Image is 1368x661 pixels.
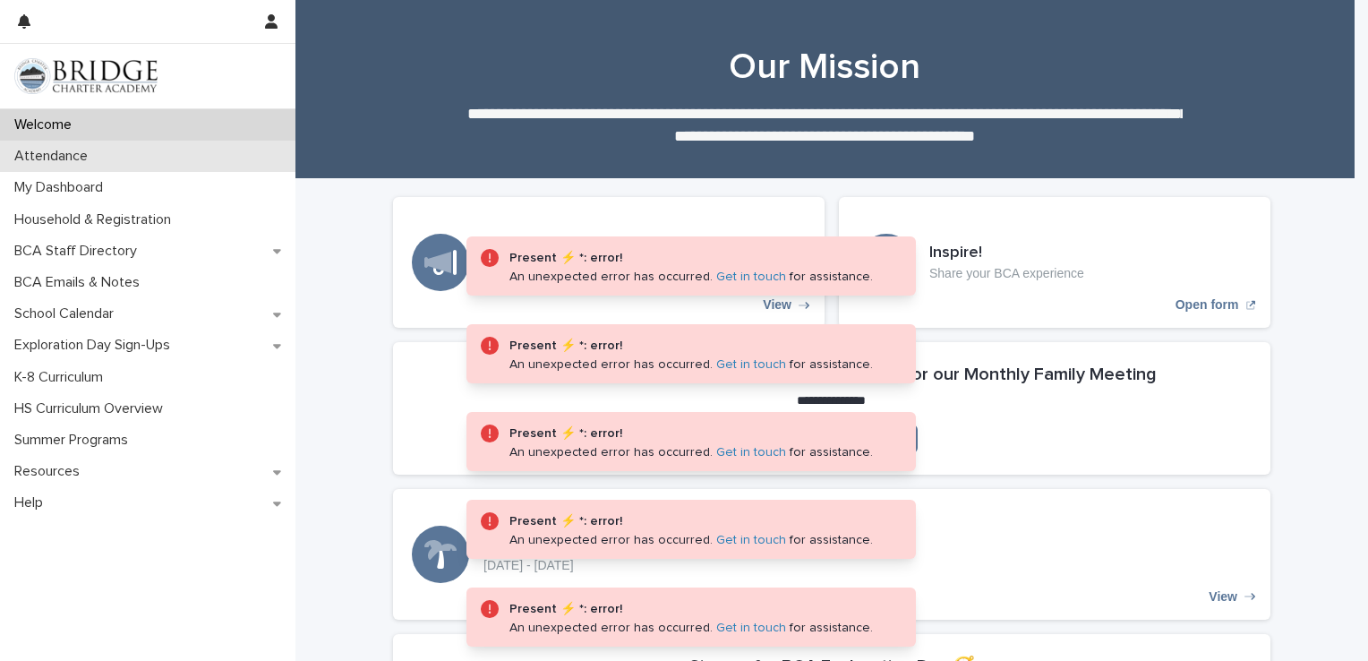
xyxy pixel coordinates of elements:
p: Summer Programs [7,432,142,449]
a: View [393,489,1270,620]
p: BCA Emails & Notes [7,274,154,291]
div: An unexpected error has occurred. for assistance. [509,446,873,459]
p: School Calendar [7,305,128,322]
a: Get in touch [716,446,786,459]
div: An unexpected error has occurred. for assistance. [509,534,873,546]
div: An unexpected error has occurred. for assistance. [509,358,873,371]
div: Present ⚡ *: error! [509,598,880,621]
p: View [763,297,791,313]
p: Share your BCA experience [929,266,1084,281]
a: Get in touch [716,622,786,634]
p: Help [7,494,57,511]
p: Open form [1176,297,1239,313]
a: Open form [839,197,1270,328]
a: Get in touch [716,358,786,371]
div: Present ⚡ *: error! [509,423,880,445]
img: V1C1m3IdTEidaUdm9Hs0 [14,58,158,94]
p: Household & Registration [7,211,185,228]
h1: Our Mission [386,46,1263,89]
div: Present ⚡ *: error! [509,511,880,533]
p: Exploration Day Sign-Ups [7,337,184,354]
p: BCA Staff Directory [7,243,151,260]
p: Attendance [7,148,102,165]
p: My Dashboard [7,179,117,196]
div: An unexpected error has occurred. for assistance. [509,270,873,283]
p: View [1209,589,1237,605]
p: HS Curriculum Overview [7,400,177,417]
a: Get in touch [716,270,786,283]
div: Present ⚡ *: error! [509,247,880,270]
p: Welcome [7,116,86,133]
h3: Inspire! [929,244,1084,263]
div: Present ⚡ *: error! [509,335,880,357]
p: K-8 Curriculum [7,369,117,386]
a: View [393,197,825,328]
p: Resources [7,463,94,480]
div: An unexpected error has occurred. for assistance. [509,622,873,634]
a: Get in touch [716,534,786,546]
